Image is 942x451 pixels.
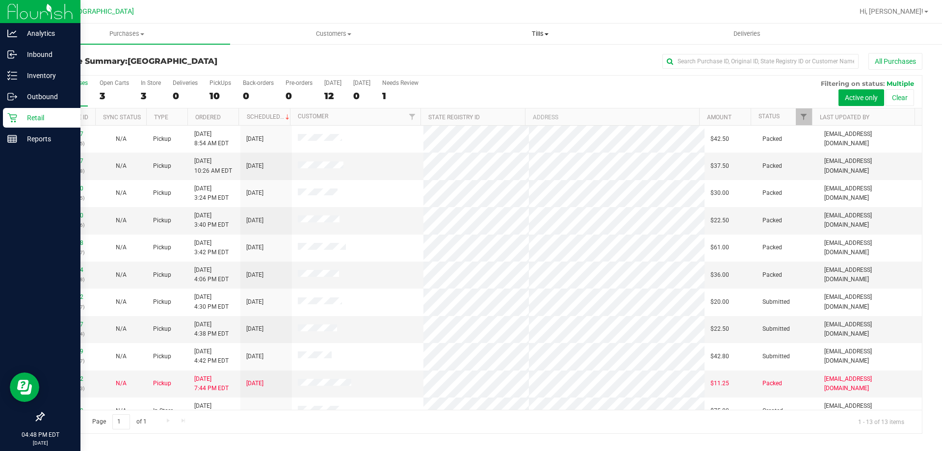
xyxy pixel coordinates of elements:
[437,29,643,38] span: Tills
[194,374,229,393] span: [DATE] 7:44 PM EDT
[116,353,127,360] span: Not Applicable
[868,53,922,70] button: All Purchases
[141,80,161,86] div: In Store
[824,211,916,230] span: [EMAIL_ADDRESS][DOMAIN_NAME]
[759,113,780,120] a: Status
[710,134,729,144] span: $42.50
[824,157,916,175] span: [EMAIL_ADDRESS][DOMAIN_NAME]
[824,374,916,393] span: [EMAIL_ADDRESS][DOMAIN_NAME]
[17,133,76,145] p: Reports
[796,108,812,125] a: Filter
[710,324,729,334] span: $22.50
[116,298,127,305] span: Not Applicable
[194,130,229,148] span: [DATE] 8:54 AM EDT
[231,29,436,38] span: Customers
[762,379,782,388] span: Packed
[17,27,76,39] p: Analytics
[7,92,17,102] inline-svg: Outbound
[762,297,790,307] span: Submitted
[7,134,17,144] inline-svg: Reports
[762,406,783,416] span: Created
[7,71,17,80] inline-svg: Inventory
[116,161,127,171] button: N/A
[762,270,782,280] span: Packed
[116,297,127,307] button: N/A
[246,352,263,361] span: [DATE]
[56,375,83,382] a: 11803342
[194,265,229,284] span: [DATE] 4:06 PM EDT
[153,406,173,416] span: In-Store
[56,239,83,246] a: 11824018
[243,90,274,102] div: 0
[153,297,171,307] span: Pickup
[762,243,782,252] span: Packed
[116,271,127,278] span: Not Applicable
[56,348,83,355] a: 11824599
[194,401,232,420] span: [DATE] 12:20 PM EDT
[824,347,916,366] span: [EMAIL_ADDRESS][DOMAIN_NAME]
[230,24,437,44] a: Customers
[194,320,229,339] span: [DATE] 4:38 PM EDT
[710,243,729,252] span: $61.00
[194,157,232,175] span: [DATE] 10:26 AM EDT
[298,113,328,120] a: Customer
[154,114,168,121] a: Type
[286,80,313,86] div: Pre-orders
[824,292,916,311] span: [EMAIL_ADDRESS][DOMAIN_NAME]
[24,29,230,38] span: Purchases
[243,80,274,86] div: Back-orders
[824,239,916,257] span: [EMAIL_ADDRESS][DOMAIN_NAME]
[246,134,263,144] span: [DATE]
[153,352,171,361] span: Pickup
[116,407,127,414] span: Not Applicable
[56,293,83,300] a: 11824502
[246,324,263,334] span: [DATE]
[84,414,155,429] span: Page of 1
[116,189,127,196] span: Not Applicable
[324,80,341,86] div: [DATE]
[246,216,263,225] span: [DATE]
[762,188,782,198] span: Packed
[710,352,729,361] span: $42.80
[17,70,76,81] p: Inventory
[17,91,76,103] p: Outbound
[821,80,885,87] span: Filtering on status:
[194,347,229,366] span: [DATE] 4:42 PM EDT
[824,401,916,420] span: [EMAIL_ADDRESS][DOMAIN_NAME]
[116,352,127,361] button: N/A
[56,158,83,164] a: 11821937
[762,216,782,225] span: Packed
[246,188,263,198] span: [DATE]
[173,80,198,86] div: Deliveries
[116,162,127,169] span: Not Applicable
[153,379,171,388] span: Pickup
[194,211,229,230] span: [DATE] 3:40 PM EDT
[824,130,916,148] span: [EMAIL_ADDRESS][DOMAIN_NAME]
[4,439,76,447] p: [DATE]
[56,266,83,273] a: 11824214
[525,108,699,126] th: Address
[7,113,17,123] inline-svg: Retail
[194,292,229,311] span: [DATE] 4:30 PM EDT
[194,184,229,203] span: [DATE] 3:24 PM EDT
[116,216,127,225] button: N/A
[194,239,229,257] span: [DATE] 3:42 PM EDT
[116,188,127,198] button: N/A
[103,114,141,121] a: Sync Status
[353,80,370,86] div: [DATE]
[116,243,127,252] button: N/A
[246,297,263,307] span: [DATE]
[116,270,127,280] button: N/A
[153,324,171,334] span: Pickup
[710,406,729,416] span: $75.00
[153,134,171,144] span: Pickup
[707,114,732,121] a: Amount
[286,90,313,102] div: 0
[56,407,83,414] a: 11822789
[116,380,127,387] span: Not Applicable
[209,90,231,102] div: 10
[153,216,171,225] span: Pickup
[4,430,76,439] p: 04:48 PM EDT
[710,379,729,388] span: $11.25
[710,297,729,307] span: $20.00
